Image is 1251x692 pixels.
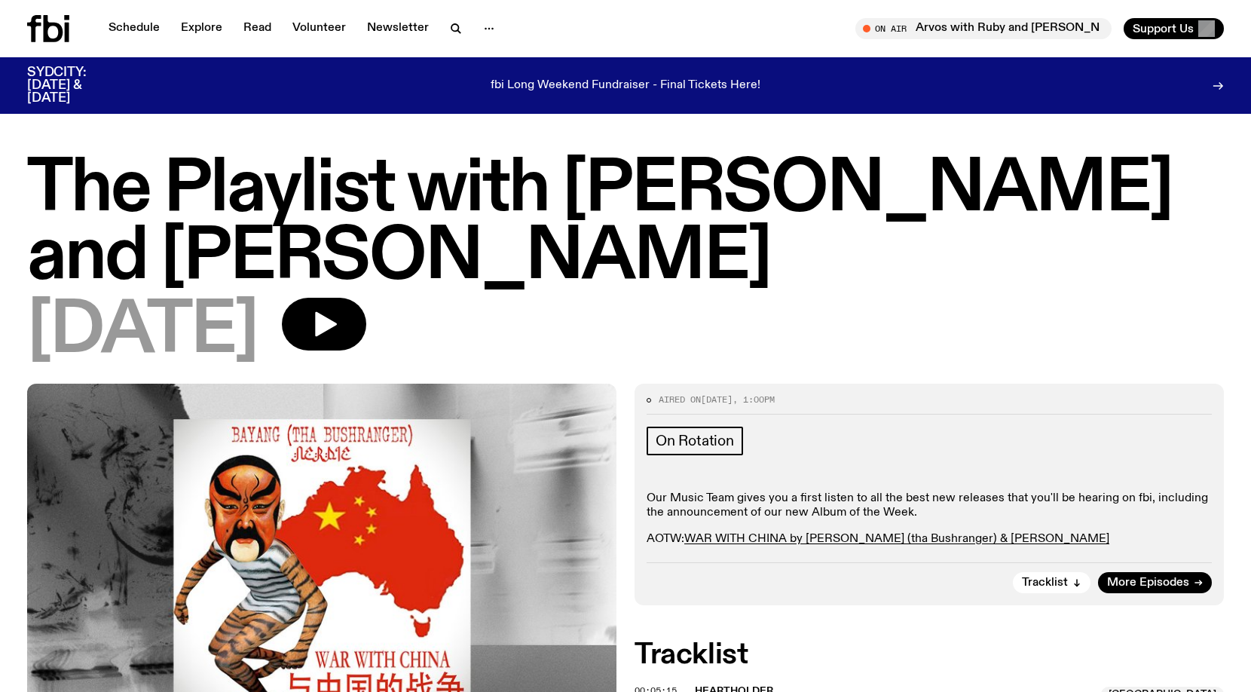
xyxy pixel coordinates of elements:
button: On AirArvos with Ruby and [PERSON_NAME] [855,18,1112,39]
span: Aired on [659,393,701,406]
h1: The Playlist with [PERSON_NAME] and [PERSON_NAME] [27,156,1224,292]
a: Volunteer [283,18,355,39]
span: Support Us [1133,22,1194,35]
a: Schedule [99,18,169,39]
span: Tracklist [1022,577,1068,589]
span: , 1:00pm [733,393,775,406]
span: On Rotation [656,433,734,449]
p: Our Music Team gives you a first listen to all the best new releases that you'll be hearing on fb... [647,491,1212,520]
p: AOTW: [647,532,1212,547]
h3: SYDCITY: [DATE] & [DATE] [27,66,124,105]
span: [DATE] [701,393,733,406]
p: fbi Long Weekend Fundraiser - Final Tickets Here! [491,79,760,93]
button: Support Us [1124,18,1224,39]
a: WAR WITH CHINA by [PERSON_NAME] (tha Bushranger) & [PERSON_NAME] [684,533,1109,545]
a: Newsletter [358,18,438,39]
a: More Episodes [1098,572,1212,593]
a: Explore [172,18,231,39]
span: More Episodes [1107,577,1189,589]
span: [DATE] [27,298,258,366]
a: Read [234,18,280,39]
button: Tracklist [1013,572,1090,593]
a: On Rotation [647,427,743,455]
h2: Tracklist [635,641,1224,669]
